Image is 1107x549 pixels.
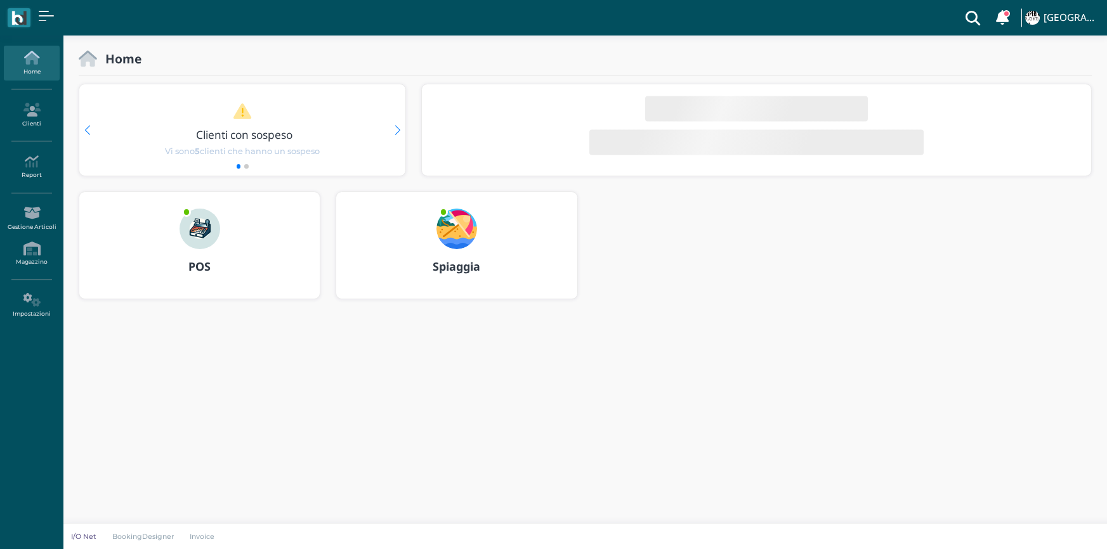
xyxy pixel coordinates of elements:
[1025,11,1039,25] img: ...
[433,259,480,274] b: Spiaggia
[11,11,26,25] img: logo
[4,201,59,236] a: Gestione Articoli
[79,84,405,176] div: 1 / 2
[84,126,90,135] div: Previous slide
[395,126,400,135] div: Next slide
[103,103,381,157] a: Clienti con sospeso Vi sono5clienti che hanno un sospeso
[195,146,200,156] b: 5
[165,145,320,157] span: Vi sono clienti che hanno un sospeso
[188,259,211,274] b: POS
[106,129,384,141] h3: Clienti con sospeso
[1044,13,1099,23] h4: [GEOGRAPHIC_DATA]
[4,46,59,81] a: Home
[1023,3,1099,33] a: ... [GEOGRAPHIC_DATA]
[1017,510,1096,538] iframe: Help widget launcher
[180,209,220,249] img: ...
[4,288,59,323] a: Impostazioni
[4,98,59,132] a: Clienti
[79,191,320,314] a: ... POS
[4,236,59,271] a: Magazzino
[336,191,577,314] a: ... Spiaggia
[4,150,59,184] a: Report
[436,209,477,249] img: ...
[97,52,141,65] h2: Home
